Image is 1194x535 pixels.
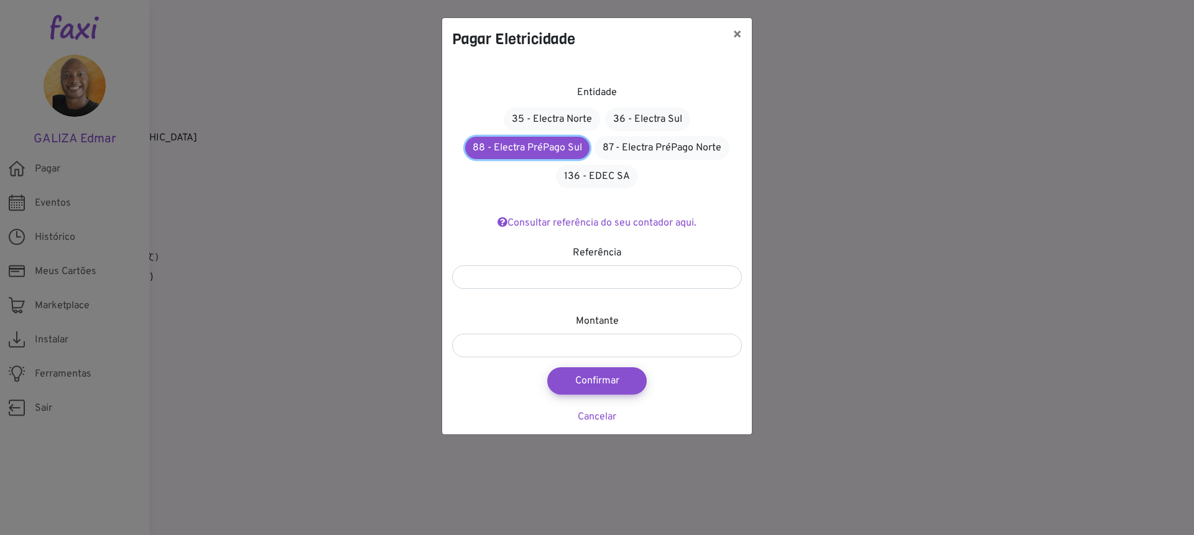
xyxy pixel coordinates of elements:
a: Consultar referência do seu contador aqui. [497,217,696,229]
a: Cancelar [578,411,616,423]
label: Entidade [577,85,617,100]
label: Referência [573,245,621,260]
label: Montante [576,314,619,329]
button: Confirmar [547,367,647,395]
a: 88 - Electra PréPago Sul [465,137,590,159]
a: 136 - EDEC SA [556,165,638,188]
a: 87 - Electra PréPago Norte [595,136,729,160]
a: 35 - Electra Norte [504,107,600,131]
button: × [723,18,752,53]
a: 36 - Electra Sul [605,107,690,131]
h4: Pagar Eletricidade [452,28,575,50]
